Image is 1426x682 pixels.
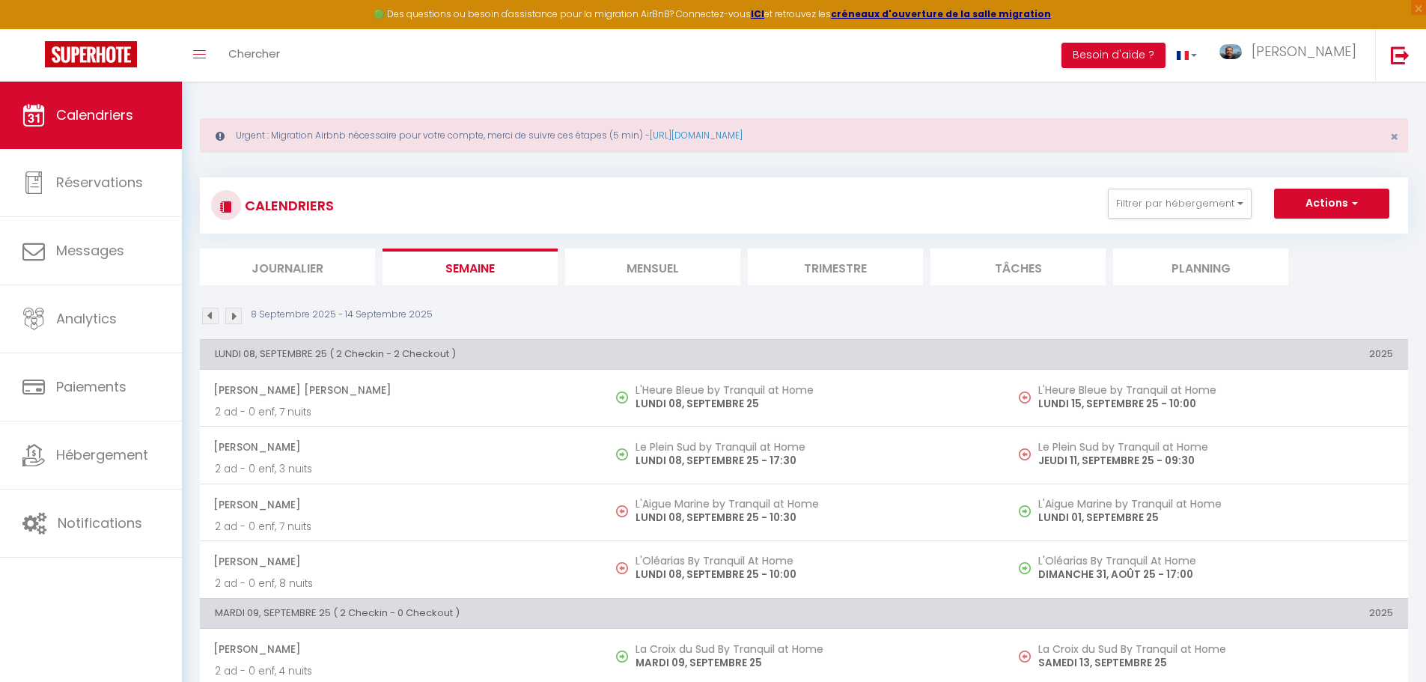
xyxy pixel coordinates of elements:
h5: L'Heure Bleue by Tranquil at Home [1038,384,1393,396]
li: Tâches [930,249,1106,285]
p: 2 ad - 0 enf, 4 nuits [215,663,588,679]
h5: La Croix du Sud By Tranquil at Home [1038,643,1393,655]
span: Analytics [56,309,117,328]
h5: La Croix du Sud By Tranquil at Home [636,643,990,655]
img: NO IMAGE [616,562,628,574]
p: LUNDI 01, SEPTEMBRE 25 [1038,510,1393,526]
span: Hébergement [56,445,148,464]
span: Réservations [56,173,143,192]
button: Besoin d'aide ? [1061,43,1166,68]
p: LUNDI 08, SEPTEMBRE 25 - 10:00 [636,567,990,582]
span: Messages [56,241,124,260]
li: Trimestre [748,249,923,285]
img: NO IMAGE [1019,651,1031,663]
a: [URL][DOMAIN_NAME] [650,129,743,141]
img: NO IMAGE [1019,392,1031,404]
p: 2 ad - 0 enf, 3 nuits [215,461,588,477]
img: NO IMAGE [1019,448,1031,460]
span: [PERSON_NAME] [213,433,588,461]
th: 2025 [1005,598,1408,628]
a: ... [PERSON_NAME] [1208,29,1375,82]
span: [PERSON_NAME] [PERSON_NAME] [213,376,588,404]
a: Chercher [217,29,291,82]
th: MARDI 09, SEPTEMBRE 25 ( 2 Checkin - 0 Checkout ) [200,598,1005,628]
h5: Le Plein Sud by Tranquil at Home [636,441,990,453]
p: JEUDI 11, SEPTEMBRE 25 - 09:30 [1038,453,1393,469]
img: NO IMAGE [1019,562,1031,574]
a: créneaux d'ouverture de la salle migration [831,7,1051,20]
img: Super Booking [45,41,137,67]
img: NO IMAGE [616,505,628,517]
th: 2025 [1005,339,1408,369]
span: Calendriers [56,106,133,124]
li: Journalier [200,249,375,285]
span: Notifications [58,514,142,532]
p: 2 ad - 0 enf, 7 nuits [215,519,588,535]
span: [PERSON_NAME] [213,490,588,519]
img: NO IMAGE [1019,505,1031,517]
h5: L'Oléarias By Tranquil At Home [1038,555,1393,567]
li: Mensuel [565,249,740,285]
p: LUNDI 08, SEPTEMBRE 25 - 17:30 [636,453,990,469]
img: ... [1219,44,1242,59]
p: 2 ad - 0 enf, 7 nuits [215,404,588,420]
h5: L'Aigue Marine by Tranquil at Home [636,498,990,510]
p: LUNDI 08, SEPTEMBRE 25 - 10:30 [636,510,990,526]
a: ICI [751,7,764,20]
img: logout [1391,46,1410,64]
h5: Le Plein Sud by Tranquil at Home [1038,441,1393,453]
h3: CALENDRIERS [241,189,334,222]
p: MARDI 09, SEPTEMBRE 25 [636,655,990,671]
span: Chercher [228,46,280,61]
button: Actions [1274,189,1389,219]
button: Filtrer par hébergement [1108,189,1252,219]
li: Planning [1113,249,1288,285]
th: LUNDI 08, SEPTEMBRE 25 ( 2 Checkin - 2 Checkout ) [200,339,1005,369]
p: 2 ad - 0 enf, 8 nuits [215,576,588,591]
p: DIMANCHE 31, AOÛT 25 - 17:00 [1038,567,1393,582]
h5: L'Heure Bleue by Tranquil at Home [636,384,990,396]
h5: L'Aigue Marine by Tranquil at Home [1038,498,1393,510]
span: [PERSON_NAME] [213,547,588,576]
span: Paiements [56,377,127,396]
span: [PERSON_NAME] [1252,42,1356,61]
p: LUNDI 08, SEPTEMBRE 25 [636,396,990,412]
div: Urgent : Migration Airbnb nécessaire pour votre compte, merci de suivre ces étapes (5 min) - [200,118,1408,153]
p: LUNDI 15, SEPTEMBRE 25 - 10:00 [1038,396,1393,412]
li: Semaine [383,249,558,285]
p: SAMEDI 13, SEPTEMBRE 25 [1038,655,1393,671]
h5: L'Oléarias By Tranquil At Home [636,555,990,567]
p: 8 Septembre 2025 - 14 Septembre 2025 [251,308,433,322]
span: × [1390,127,1398,146]
button: Close [1390,130,1398,144]
span: [PERSON_NAME] [213,635,588,663]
